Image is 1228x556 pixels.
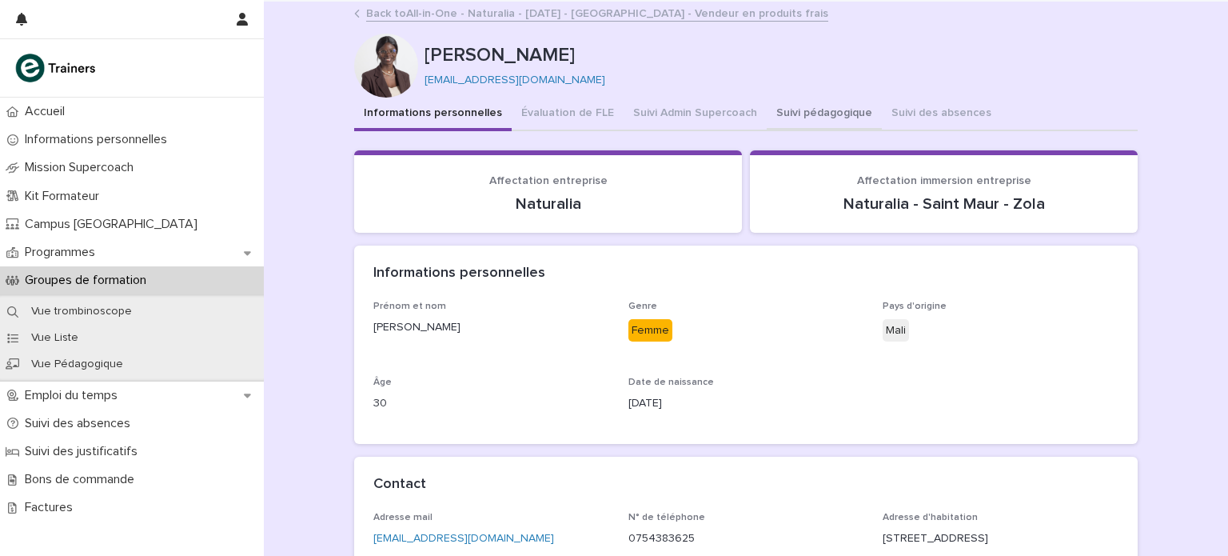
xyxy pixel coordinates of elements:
[882,98,1001,131] button: Suivi des absences
[18,416,143,431] p: Suivi des absences
[373,533,554,544] a: [EMAIL_ADDRESS][DOMAIN_NAME]
[373,302,446,311] span: Prénom et nom
[18,245,108,260] p: Programmes
[366,3,828,22] a: Back toAll-in-One - Naturalia - [DATE] - [GEOGRAPHIC_DATA] - Vendeur en produits frais
[354,98,512,131] button: Informations personnelles
[425,44,1131,67] p: [PERSON_NAME]
[18,273,159,288] p: Groupes de formation
[18,104,78,119] p: Accueil
[373,395,609,412] p: 30
[624,98,767,131] button: Suivi Admin Supercoach
[628,530,864,547] p: 0754383625
[628,395,864,412] p: [DATE]
[628,302,657,311] span: Genre
[628,513,705,522] span: N° de téléphone
[373,378,392,387] span: Âge
[18,388,130,403] p: Emploi du temps
[18,358,136,371] p: Vue Pédagogique
[18,160,146,175] p: Mission Supercoach
[883,530,1118,547] p: [STREET_ADDRESS]
[18,217,210,232] p: Campus [GEOGRAPHIC_DATA]
[373,476,426,494] h2: Contact
[373,265,545,282] h2: Informations personnelles
[489,175,608,186] span: Affectation entreprise
[857,175,1031,186] span: Affectation immersion entreprise
[18,305,145,318] p: Vue trombinoscope
[883,319,909,342] div: Mali
[18,132,180,147] p: Informations personnelles
[373,319,609,336] p: [PERSON_NAME]
[373,513,433,522] span: Adresse mail
[18,444,150,459] p: Suivi des justificatifs
[628,378,714,387] span: Date de naissance
[767,98,882,131] button: Suivi pédagogique
[883,302,947,311] span: Pays d'origine
[883,513,978,522] span: Adresse d'habitation
[18,472,147,487] p: Bons de commande
[18,189,112,204] p: Kit Formateur
[425,74,605,86] a: [EMAIL_ADDRESS][DOMAIN_NAME]
[512,98,624,131] button: Évaluation de FLE
[769,194,1118,214] p: Naturalia - Saint Maur - Zola
[13,52,101,84] img: K0CqGN7SDeD6s4JG8KQk
[18,331,91,345] p: Vue Liste
[628,319,672,342] div: Femme
[373,194,723,214] p: Naturalia
[18,500,86,515] p: Factures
